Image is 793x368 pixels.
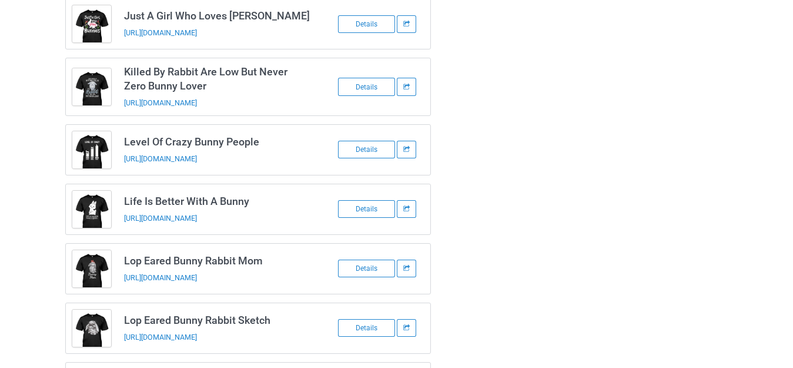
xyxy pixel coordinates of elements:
a: [URL][DOMAIN_NAME] [124,28,197,37]
div: Details [338,260,395,278]
div: Details [338,141,395,159]
h3: Killed By Rabbit Are Low But Never Zero Bunny Lover [124,65,310,92]
a: [URL][DOMAIN_NAME] [124,273,197,282]
div: Details [338,200,395,218]
a: Details [338,82,397,91]
a: Details [338,19,397,28]
div: Details [338,78,395,96]
a: [URL][DOMAIN_NAME] [124,333,197,342]
a: [URL][DOMAIN_NAME] [124,154,197,163]
h3: Lop Eared Bunny Rabbit Sketch [124,313,310,327]
h3: Lop Eared Bunny Rabbit Mom [124,254,310,267]
a: Details [338,323,397,332]
div: Details [338,15,395,34]
a: Details [338,263,397,273]
a: Details [338,204,397,213]
h3: Level Of Crazy Bunny People [124,135,310,148]
h3: Life Is Better With A Bunny [124,194,310,208]
a: [URL][DOMAIN_NAME] [124,214,197,223]
h3: Just A Girl Who Loves [PERSON_NAME] [124,9,310,22]
a: Details [338,144,397,154]
div: Details [338,319,395,337]
a: [URL][DOMAIN_NAME] [124,98,197,107]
